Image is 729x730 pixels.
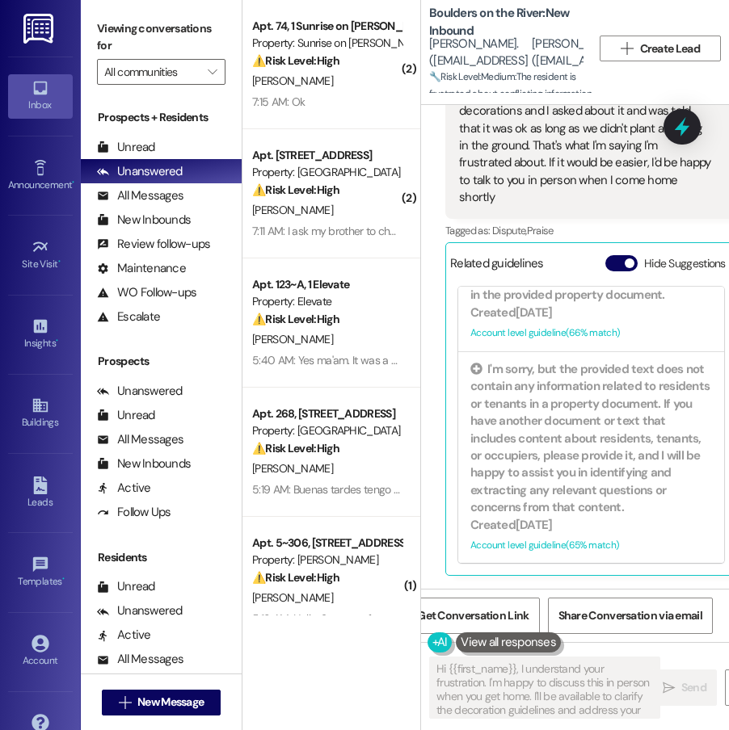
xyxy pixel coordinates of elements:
button: Create Lead [600,36,721,61]
span: Create Lead [640,40,700,57]
div: Maintenance [97,260,186,277]
div: Account level guideline ( 66 % match) [470,325,712,342]
span: [PERSON_NAME] [252,590,333,605]
div: There are no resident-related questions in the provided property document. [470,270,712,304]
span: Share Conversation via email [558,607,702,624]
strong: ⚠️ Risk Level: High [252,570,339,585]
i:  [621,42,633,55]
label: Viewing conversations for [97,16,225,59]
div: Prospects [81,353,242,370]
span: [PERSON_NAME] [252,461,333,476]
div: I understand. I was only telling you what the staff told me when we moved in. I saw the decoratio... [459,68,711,206]
div: Apt. 123~A, 1 Elevate [252,276,402,293]
div: Residents [81,549,242,566]
div: Unanswered [97,602,183,619]
div: Review follow-ups [97,236,210,253]
div: All Messages [97,651,183,668]
strong: 🔧 Risk Level: Medium [429,70,515,83]
textarea: Hi {{first_name}}, I understand your frustration. I'm happy to discuss this in person when you ge... [430,657,659,718]
img: ResiDesk Logo [23,14,57,44]
div: [PERSON_NAME]. ([EMAIL_ADDRESS][DOMAIN_NAME]) [429,18,528,87]
div: Property: [GEOGRAPHIC_DATA] [252,422,402,439]
div: 7:15 AM: Ok [252,94,305,109]
span: : The resident is frustrated about conflicting information regarding outdoor decorations and the ... [429,69,592,224]
div: Property: [GEOGRAPHIC_DATA] [252,164,402,181]
div: New Inbounds [97,455,191,472]
div: Active [97,480,151,497]
div: Related guidelines [450,255,544,279]
button: New Message [102,690,221,715]
span: [PERSON_NAME] [252,73,333,88]
i:  [119,696,131,709]
div: I'm sorry, but the provided text does not contain any information related to residents or tenants... [470,361,712,517]
a: Buildings [8,392,73,435]
span: • [72,177,74,188]
div: Property: Sunrise on [PERSON_NAME] [252,35,402,52]
span: Praise [527,224,554,237]
b: Boulders on the River: New Inbound [429,5,592,40]
span: [PERSON_NAME] [252,203,333,217]
span: • [62,573,65,585]
div: Apt. [STREET_ADDRESS] [252,147,402,164]
i:  [663,682,675,694]
span: New Message [137,694,204,711]
div: Apt. 74, 1 Sunrise on [PERSON_NAME] [252,18,402,35]
a: Site Visit • [8,233,73,277]
span: Send [681,679,706,696]
div: Unread [97,578,155,595]
strong: ⚠️ Risk Level: High [252,441,339,455]
span: [PERSON_NAME] [252,332,333,346]
div: Unread [97,139,155,156]
span: Get Conversation Link [417,607,529,624]
button: Get Conversation Link [407,598,539,634]
a: Account [8,630,73,673]
button: Send [652,669,717,706]
div: Active [97,627,151,644]
div: Apt. 5~306, [STREET_ADDRESS] [252,535,402,552]
span: • [58,256,61,267]
div: Created [DATE] [470,304,712,321]
input: All communities [104,59,200,85]
a: Leads [8,472,73,515]
strong: ⚠️ Risk Level: High [252,53,339,68]
span: Dispute , [492,224,527,237]
div: Unread [97,407,155,424]
i:  [208,65,217,78]
div: Unanswered [97,163,183,180]
div: All Messages [97,187,183,204]
div: Prospects + Residents [81,109,242,126]
a: Inbox [8,74,73,118]
div: WO Follow-ups [97,284,196,301]
div: All Messages [97,431,183,448]
span: • [56,335,58,346]
a: Insights • [8,313,73,356]
div: Account level guideline ( 65 % match) [470,537,712,554]
strong: ⚠️ Risk Level: High [252,182,339,197]
strong: ⚠️ Risk Level: High [252,312,339,326]
div: Property: [PERSON_NAME] [252,552,402,568]
div: Escalate [97,308,160,325]
div: Unanswered [97,383,183,400]
div: [PERSON_NAME]. ([EMAIL_ADDRESS][DOMAIN_NAME]) [532,18,630,87]
div: Property: Elevate [252,293,402,310]
div: Follow Ups [97,504,171,521]
div: Apt. 268, [STREET_ADDRESS] [252,405,402,422]
button: Share Conversation via email [548,598,713,634]
div: New Inbounds [97,212,191,229]
div: Created [DATE] [470,517,712,534]
label: Hide Suggestions [644,255,726,272]
a: Templates • [8,551,73,594]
